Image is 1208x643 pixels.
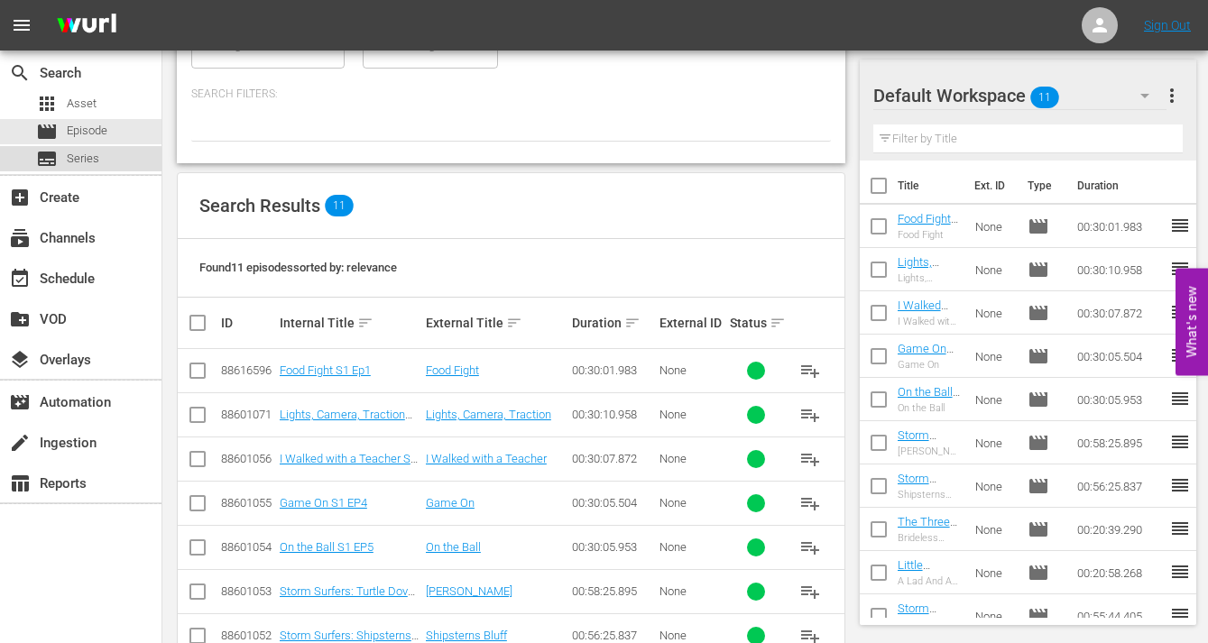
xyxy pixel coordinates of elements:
div: None [659,496,724,510]
span: sort [770,315,786,331]
a: Game On S1 EP4 [898,342,954,369]
td: 00:30:07.872 [1070,291,1169,335]
th: Duration [1066,161,1175,211]
a: Storm Surfers: Shipsterns Bluff S1 Ep2 [898,472,959,526]
td: 00:30:01.983 [1070,205,1169,248]
div: 88601071 [221,408,274,421]
button: more_vert [1161,74,1183,117]
span: reorder [1169,388,1191,409]
a: Food Fight [426,363,479,377]
span: Episode [1028,259,1049,280]
div: A Lad And A Lamp [898,575,961,587]
a: On the Ball S1 EP5 [898,385,960,412]
span: Episode [1028,519,1049,540]
button: playlist_add [788,437,832,481]
span: reorder [1169,561,1191,583]
span: Asset [36,93,58,115]
a: Storm Surfers: Turtle Dove S1 EP 4 [898,428,955,482]
a: On the Ball S1 EP5 [280,540,373,554]
div: 88601054 [221,540,274,554]
span: Ingestion [9,432,31,454]
div: Default Workspace [873,70,1167,121]
div: External Title [426,312,567,334]
div: 88616596 [221,363,274,377]
div: None [659,540,724,554]
div: None [659,363,724,377]
a: I Walked with a Teacher S1 EP3 [280,452,418,479]
span: Episode [1028,475,1049,497]
span: Episode [1028,216,1049,237]
span: Episode [67,122,107,140]
span: playlist_add [799,537,821,558]
td: 00:55:44.405 [1070,594,1169,638]
div: 00:56:25.837 [572,629,654,642]
span: 11 [325,195,354,216]
span: Search Results [199,195,320,216]
div: [PERSON_NAME] [898,446,961,457]
span: sort [506,315,522,331]
div: 00:58:25.895 [572,584,654,598]
div: I Walked with a Teacher [898,316,961,327]
span: Channels [9,227,31,249]
td: 00:30:10.958 [1070,248,1169,291]
span: VOD [9,308,31,330]
td: None [968,335,1020,378]
div: None [659,452,724,465]
th: Ext. ID [964,161,1017,211]
span: reorder [1169,258,1191,280]
a: Lights, Camera, Traction [426,408,551,421]
span: Series [67,150,99,168]
a: Lights, Camera, Traction S1 EP2 [898,255,956,309]
div: None [659,629,724,642]
div: 00:30:07.872 [572,452,654,465]
button: Open Feedback Widget [1176,268,1208,375]
a: On the Ball [426,540,481,554]
div: 88601053 [221,584,274,598]
span: more_vert [1161,85,1183,106]
span: Asset [67,95,97,113]
td: None [968,248,1020,291]
div: Duration [572,312,654,334]
td: 00:20:39.290 [1070,508,1169,551]
div: 00:30:10.958 [572,408,654,421]
td: 00:30:05.953 [1070,378,1169,421]
span: 11 [1030,78,1059,116]
img: ans4CAIJ8jUAAAAAAAAAAAAAAAAAAAAAAAAgQb4GAAAAAAAAAAAAAAAAAAAAAAAAJMjXAAAAAAAAAAAAAAAAAAAAAAAAgAT5G... [43,5,130,47]
a: I Walked with a Teacher S1 EP3 [898,299,955,353]
div: 88601056 [221,452,274,465]
p: Search Filters: [191,87,831,102]
span: reorder [1169,431,1191,453]
button: playlist_add [788,482,832,525]
td: None [968,291,1020,335]
span: sort [624,315,641,331]
td: 00:58:25.895 [1070,421,1169,464]
a: Storm Surfers: Turtle Dove S1 EP 4 [280,584,415,611]
button: playlist_add [788,349,832,392]
div: Lights, Camera, Traction [898,272,961,284]
a: Food Fight S1 Ep1 [898,212,958,239]
a: Shipsterns Bluff [426,629,507,642]
a: The Three Stooges Brideless Groom S1 Ep1 [898,515,957,583]
span: Found 11 episodes sorted by: relevance [199,261,397,274]
td: 00:30:05.504 [1070,335,1169,378]
span: Series [36,148,58,170]
a: Food Fight S1 Ep1 [280,363,371,377]
button: playlist_add [788,570,832,613]
td: 00:20:58.268 [1070,551,1169,594]
span: menu [11,14,32,36]
td: None [968,205,1020,248]
button: playlist_add [788,393,832,436]
span: playlist_add [799,492,821,514]
span: playlist_add [799,360,821,381]
a: Game On S1 EP4 [280,496,367,510]
span: Create [9,187,31,208]
button: playlist_add [788,526,832,569]
td: None [968,594,1020,638]
div: Status [730,312,783,334]
a: Sign Out [1144,18,1191,32]
div: Brideless Groom [898,532,961,544]
a: Little Rascals A Lad And A Lamp S1 Ep1 [898,558,949,626]
div: Internal Title [280,312,420,334]
td: None [968,551,1020,594]
span: Episode [1028,345,1049,367]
